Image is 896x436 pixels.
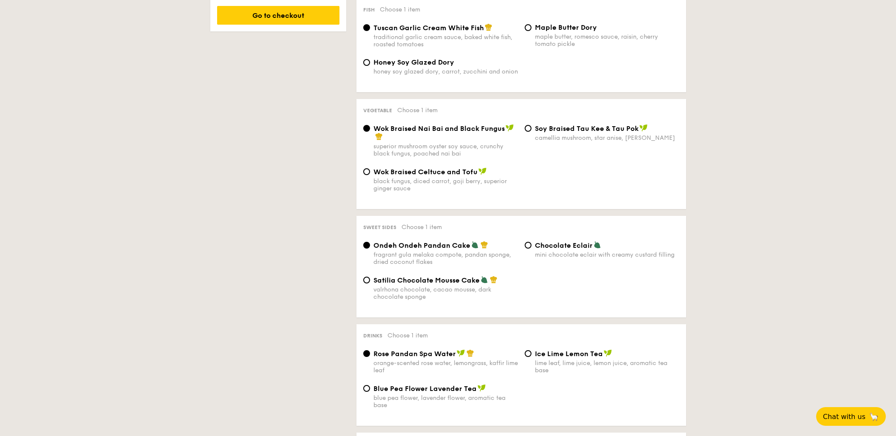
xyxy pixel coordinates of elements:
div: maple butter, romesco sauce, raisin, cherry tomato pickle [535,33,679,48]
div: blue pea flower, lavender flower, aromatic tea base [373,394,518,409]
div: valrhona chocolate, cacao mousse, dark chocolate sponge [373,286,518,300]
span: Chat with us [823,413,865,421]
img: icon-chef-hat.a58ddaea.svg [490,276,497,283]
img: icon-vegetarian.fe4039eb.svg [471,241,479,249]
span: Fish [363,7,375,13]
span: Choose 1 item [380,6,420,13]
img: icon-vegan.f8ff3823.svg [457,349,465,357]
div: mini chocolate eclair with creamy custard filling [535,251,679,258]
span: Vegetable [363,108,392,113]
img: icon-chef-hat.a58ddaea.svg [375,133,383,140]
input: Satilia Chocolate Mousse Cakevalrhona chocolate, cacao mousse, dark chocolate sponge [363,277,370,283]
input: Honey Soy Glazed Doryhoney soy glazed dory, carrot, zucchini and onion [363,59,370,66]
span: 🦙 [869,412,879,422]
div: superior mushroom oyster soy sauce, crunchy black fungus, poached nai bai [373,143,518,157]
input: Ondeh Ondeh Pandan Cakefragrant gula melaka compote, pandan sponge, dried coconut flakes [363,242,370,249]
img: icon-vegan.f8ff3823.svg [478,167,487,175]
img: icon-vegan.f8ff3823.svg [506,124,514,132]
div: black fungus, diced carrot, goji berry, superior ginger sauce [373,178,518,192]
span: Wok Braised Celtuce and Tofu [373,168,478,176]
input: Maple Butter Dorymaple butter, romesco sauce, raisin, cherry tomato pickle [525,24,531,31]
img: icon-vegan.f8ff3823.svg [604,349,612,357]
span: Satilia Chocolate Mousse Cake [373,276,480,284]
div: lime leaf, lime juice, lemon juice, aromatic tea base [535,360,679,374]
input: Wok Braised Celtuce and Tofublack fungus, diced carrot, goji berry, superior ginger sauce [363,168,370,175]
div: Go to checkout [217,6,339,25]
span: Drinks [363,333,382,339]
img: icon-vegetarian.fe4039eb.svg [594,241,601,249]
img: icon-vegetarian.fe4039eb.svg [481,276,488,283]
span: Ice Lime Lemon Tea [535,350,603,358]
span: Wok Braised Nai Bai and Black Fungus [373,125,505,133]
input: ⁠Soy Braised Tau Kee & Tau Pokcamellia mushroom, star anise, [PERSON_NAME] [525,125,531,132]
span: Maple Butter Dory [535,23,597,31]
img: icon-chef-hat.a58ddaea.svg [466,349,474,357]
input: Chocolate Eclairmini chocolate eclair with creamy custard filling [525,242,531,249]
img: icon-chef-hat.a58ddaea.svg [481,241,488,249]
span: Rose Pandan Spa Water [373,350,456,358]
input: Rose Pandan Spa Waterorange-scented rose water, lemongrass, kaffir lime leaf [363,350,370,357]
span: Choose 1 item [387,332,428,339]
input: Wok Braised Nai Bai and Black Fungussuperior mushroom oyster soy sauce, crunchy black fungus, poa... [363,125,370,132]
span: Choose 1 item [397,107,438,114]
span: Choose 1 item [401,224,442,231]
div: camellia mushroom, star anise, [PERSON_NAME] [535,134,679,142]
div: traditional garlic cream sauce, baked white fish, roasted tomatoes [373,34,518,48]
span: Sweet sides [363,224,396,230]
img: icon-vegan.f8ff3823.svg [478,384,486,392]
span: Ondeh Ondeh Pandan Cake [373,241,470,249]
input: Tuscan Garlic Cream White Fishtraditional garlic cream sauce, baked white fish, roasted tomatoes [363,24,370,31]
div: orange-scented rose water, lemongrass, kaffir lime leaf [373,360,518,374]
span: ⁠Soy Braised Tau Kee & Tau Pok [535,125,639,133]
span: Tuscan Garlic Cream White Fish [373,24,484,32]
div: fragrant gula melaka compote, pandan sponge, dried coconut flakes [373,251,518,266]
img: icon-vegan.f8ff3823.svg [639,124,648,132]
span: Chocolate Eclair [535,241,593,249]
div: honey soy glazed dory, carrot, zucchini and onion [373,68,518,75]
span: Honey Soy Glazed Dory [373,58,454,66]
input: Ice Lime Lemon Tealime leaf, lime juice, lemon juice, aromatic tea base [525,350,531,357]
span: Blue Pea Flower Lavender Tea [373,385,477,393]
input: Blue Pea Flower Lavender Teablue pea flower, lavender flower, aromatic tea base [363,385,370,392]
img: icon-chef-hat.a58ddaea.svg [485,23,492,31]
button: Chat with us🦙 [816,407,886,426]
